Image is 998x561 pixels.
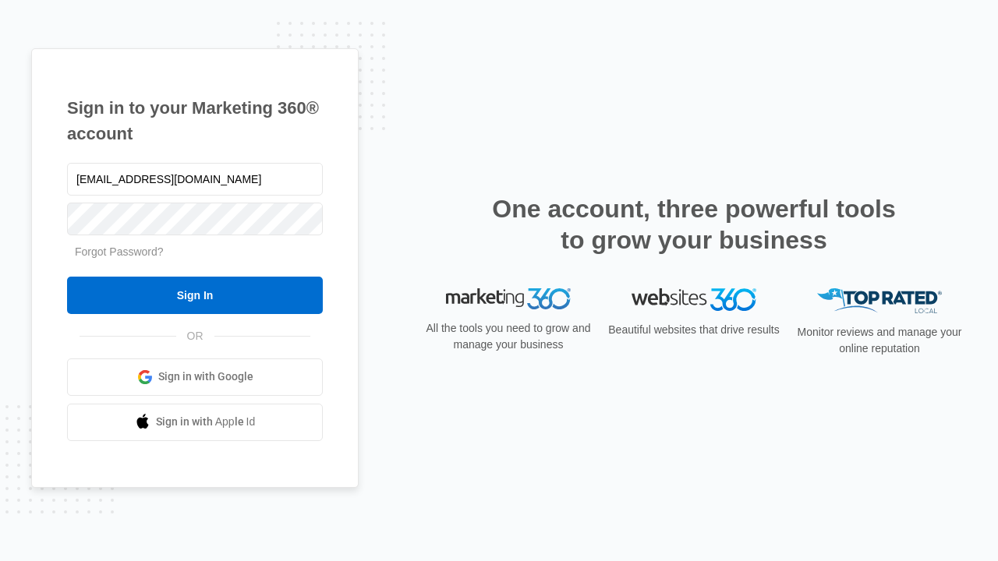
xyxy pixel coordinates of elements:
[67,358,323,396] a: Sign in with Google
[487,193,901,256] h2: One account, three powerful tools to grow your business
[607,322,781,338] p: Beautiful websites that drive results
[446,288,571,310] img: Marketing 360
[176,328,214,344] span: OR
[158,369,253,385] span: Sign in with Google
[817,288,942,314] img: Top Rated Local
[67,404,323,441] a: Sign in with Apple Id
[75,245,164,258] a: Forgot Password?
[67,277,323,314] input: Sign In
[792,324,967,357] p: Monitor reviews and manage your online reputation
[67,95,323,146] h1: Sign in to your Marketing 360® account
[156,414,256,430] span: Sign in with Apple Id
[632,288,756,311] img: Websites 360
[421,320,596,353] p: All the tools you need to grow and manage your business
[67,163,323,196] input: Email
